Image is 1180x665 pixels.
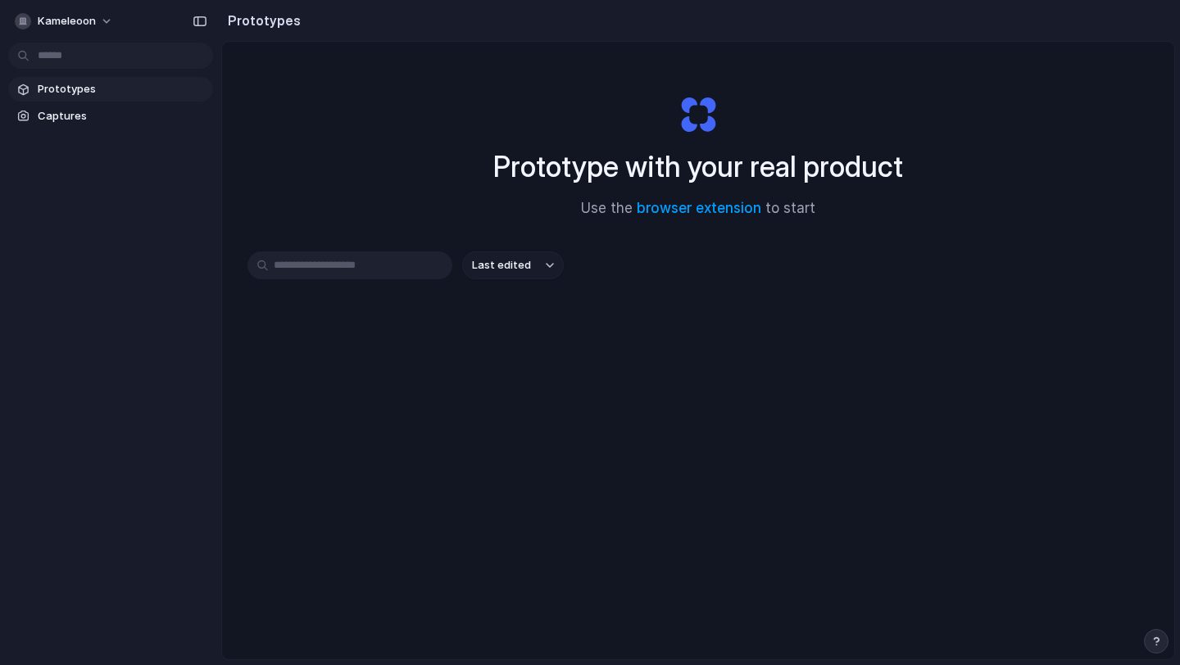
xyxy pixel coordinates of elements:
[493,145,903,188] h1: Prototype with your real product
[38,13,96,29] span: Kameleoon
[8,104,213,129] a: Captures
[8,77,213,102] a: Prototypes
[462,251,564,279] button: Last edited
[221,11,301,30] h2: Prototypes
[472,257,531,274] span: Last edited
[581,198,815,219] span: Use the to start
[8,8,121,34] button: Kameleoon
[38,81,206,97] span: Prototypes
[38,108,206,124] span: Captures
[637,200,761,216] a: browser extension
